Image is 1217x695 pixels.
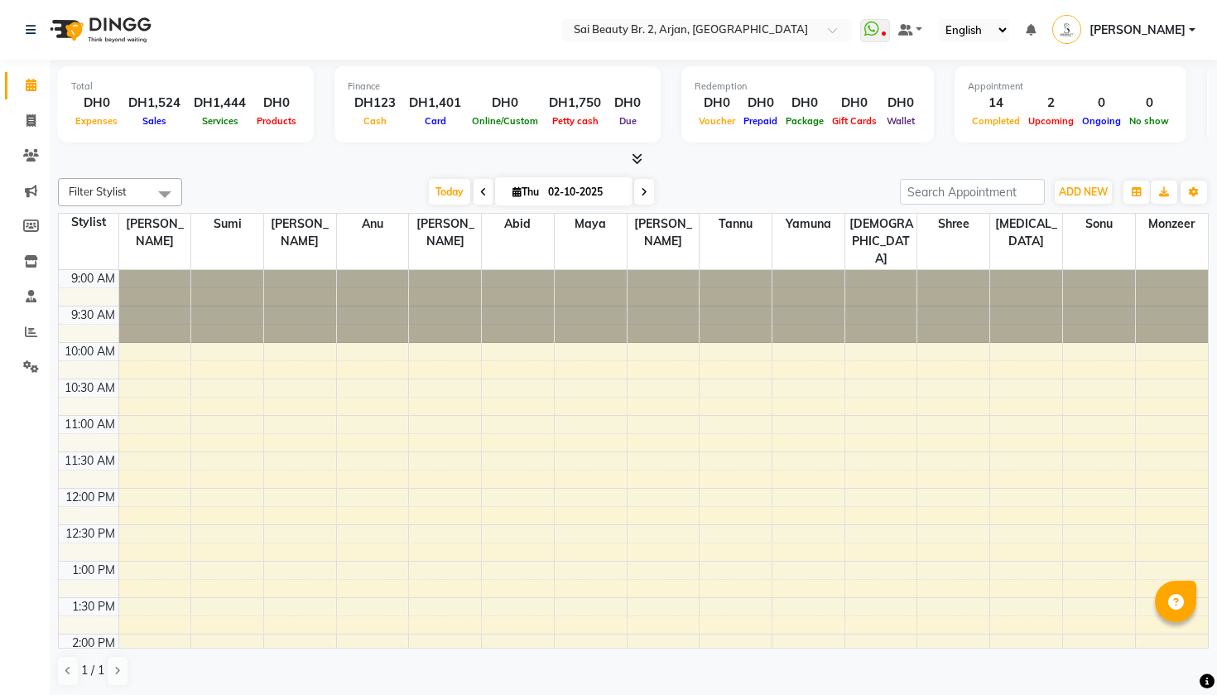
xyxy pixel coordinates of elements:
span: Prepaid [739,115,782,127]
span: Shree [917,214,989,234]
span: Anu [337,214,409,234]
span: 1 / 1 [81,662,104,679]
span: No show [1125,115,1173,127]
span: monzeer [1136,214,1208,234]
span: Thu [508,186,543,198]
span: Sumi [191,214,263,234]
div: DH1,524 [122,94,187,113]
div: Stylist [59,214,118,231]
div: 12:30 PM [62,525,118,543]
div: DH0 [253,94,301,113]
img: Srijana [1052,15,1081,44]
span: Abid [482,214,554,234]
div: 14 [968,94,1024,113]
span: [PERSON_NAME] [628,214,700,252]
span: Voucher [695,115,739,127]
span: [MEDICAL_DATA] [990,214,1062,252]
div: DH0 [828,94,881,113]
span: Card [421,115,450,127]
div: 2:00 PM [69,635,118,652]
span: Package [782,115,828,127]
span: Tannu [700,214,772,234]
div: DH1,750 [542,94,608,113]
span: Sales [138,115,171,127]
div: 0 [1125,94,1173,113]
span: Petty cash [548,115,603,127]
div: DH1,444 [187,94,253,113]
span: ADD NEW [1059,186,1108,198]
button: ADD NEW [1055,181,1112,204]
div: Redemption [695,80,921,94]
div: 0 [1078,94,1125,113]
span: Online/Custom [468,115,542,127]
div: Appointment [968,80,1173,94]
div: 1:00 PM [69,562,118,579]
span: Ongoing [1078,115,1125,127]
span: Products [253,115,301,127]
span: [PERSON_NAME] [264,214,336,252]
div: 11:30 AM [61,452,118,470]
span: Today [429,179,470,205]
div: DH1,401 [402,94,468,113]
span: Wallet [883,115,919,127]
div: 11:00 AM [61,416,118,433]
div: DH0 [608,94,647,113]
span: Due [615,115,641,127]
div: DH0 [739,94,782,113]
div: Total [71,80,301,94]
img: logo [42,7,156,53]
span: Yamuna [772,214,844,234]
div: 9:30 AM [68,306,118,324]
div: DH123 [348,94,402,113]
div: DH0 [71,94,122,113]
span: sonu [1063,214,1135,234]
div: 2 [1024,94,1078,113]
span: Cash [359,115,391,127]
div: DH0 [695,94,739,113]
span: Completed [968,115,1024,127]
input: 2025-10-02 [543,180,626,205]
div: DH0 [881,94,921,113]
span: Gift Cards [828,115,881,127]
span: Expenses [71,115,122,127]
input: Search Appointment [900,179,1045,205]
div: DH0 [782,94,828,113]
span: Upcoming [1024,115,1078,127]
div: 12:00 PM [62,489,118,506]
div: Finance [348,80,647,94]
span: [PERSON_NAME] [1090,22,1186,39]
span: [DEMOGRAPHIC_DATA] [845,214,917,269]
iframe: chat widget [1147,629,1200,678]
span: Services [198,115,243,127]
div: 10:00 AM [61,343,118,360]
span: [PERSON_NAME] [409,214,481,252]
div: 1:30 PM [69,598,118,615]
div: 9:00 AM [68,270,118,287]
span: Maya [555,214,627,234]
div: DH0 [468,94,542,113]
span: Filter Stylist [69,185,127,198]
span: [PERSON_NAME] [119,214,191,252]
div: 10:30 AM [61,379,118,397]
